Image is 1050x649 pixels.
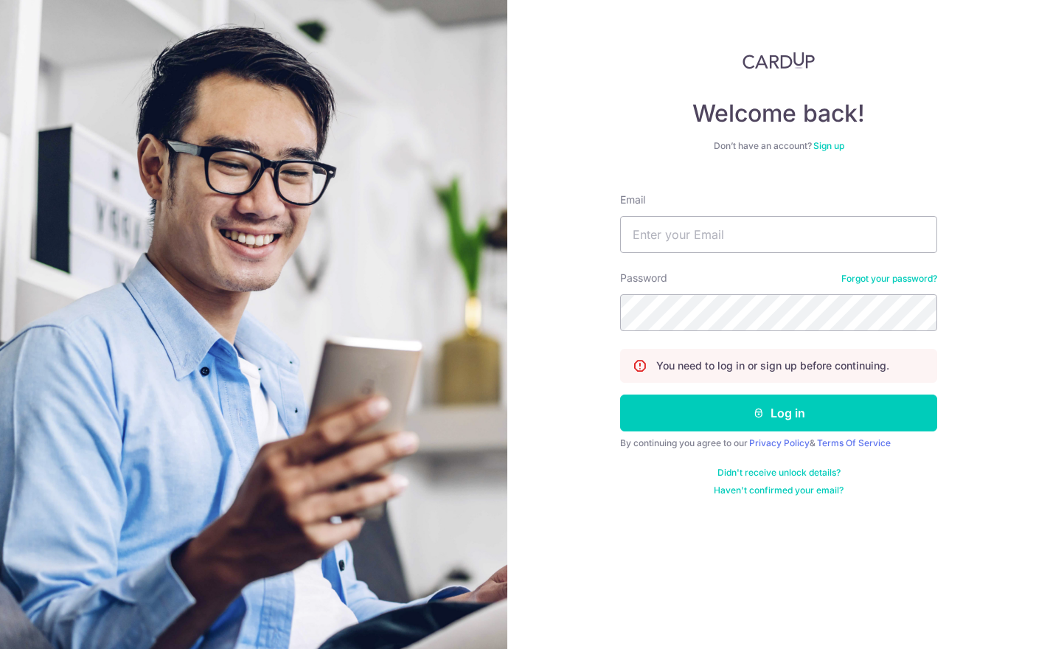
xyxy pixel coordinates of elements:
label: Password [620,271,667,285]
div: Don’t have an account? [620,140,937,152]
a: Didn't receive unlock details? [717,467,841,479]
label: Email [620,192,645,207]
button: Log in [620,395,937,431]
div: By continuing you agree to our & [620,437,937,449]
img: CardUp Logo [743,52,815,69]
input: Enter your Email [620,216,937,253]
a: Sign up [813,140,844,151]
h4: Welcome back! [620,99,937,128]
a: Terms Of Service [817,437,891,448]
a: Haven't confirmed your email? [714,485,844,496]
a: Privacy Policy [749,437,810,448]
a: Forgot your password? [841,273,937,285]
p: You need to log in or sign up before continuing. [656,358,889,373]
